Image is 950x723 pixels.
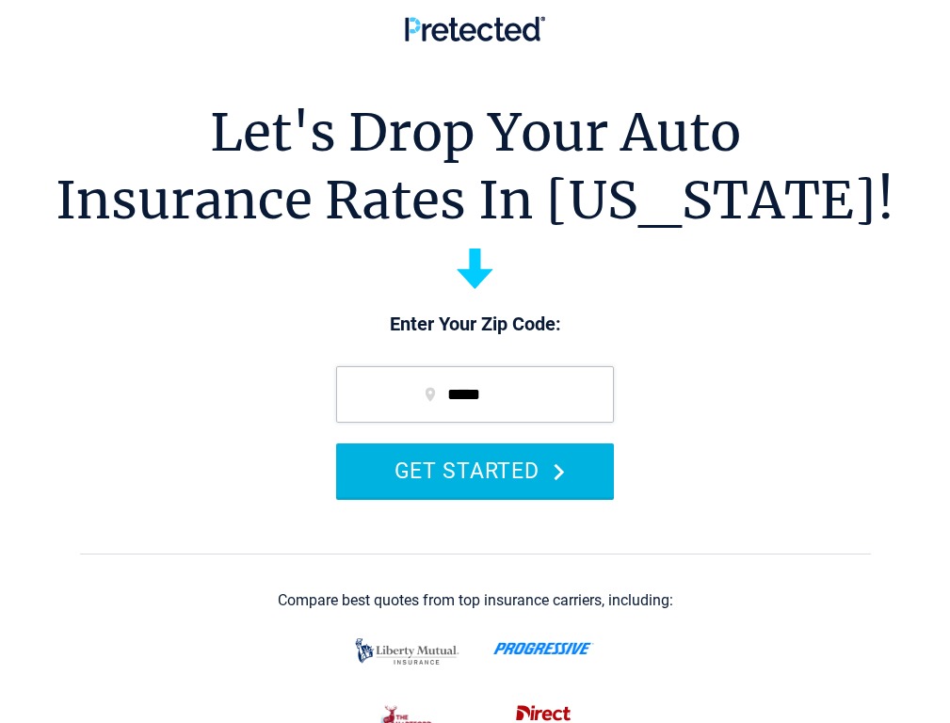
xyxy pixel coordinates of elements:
img: Pretected Logo [405,16,545,41]
h1: Let's Drop Your Auto Insurance Rates In [US_STATE]! [56,99,894,234]
p: Enter Your Zip Code: [317,312,633,338]
div: Compare best quotes from top insurance carriers, including: [278,592,673,609]
img: progressive [493,642,594,655]
button: GET STARTED [336,443,614,497]
input: zip code [336,366,614,423]
img: liberty [350,629,464,674]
